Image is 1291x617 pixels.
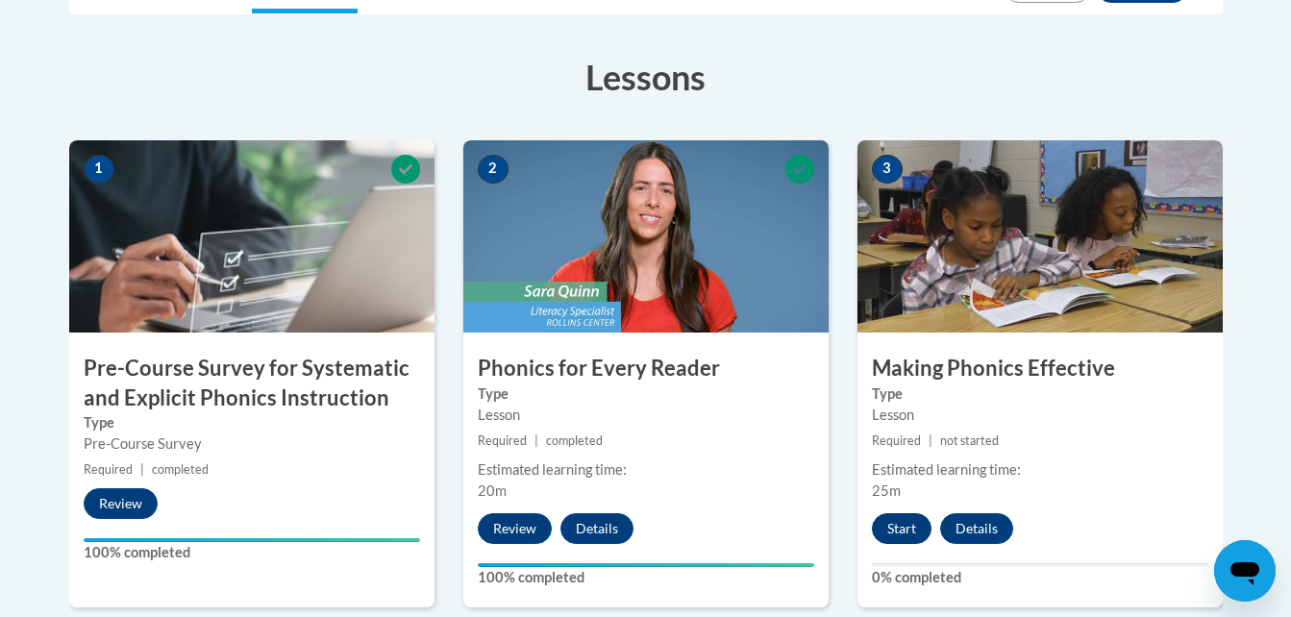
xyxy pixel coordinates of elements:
[84,433,420,455] div: Pre-Course Survey
[872,433,921,448] span: Required
[478,405,814,426] div: Lesson
[478,383,814,405] label: Type
[84,155,114,184] span: 1
[478,482,507,499] span: 20m
[1214,540,1276,602] iframe: Button to launch messaging window
[478,433,527,448] span: Required
[84,412,420,433] label: Type
[84,488,158,519] button: Review
[69,140,434,333] img: Course Image
[84,462,133,477] span: Required
[478,563,814,567] div: Your progress
[84,538,420,542] div: Your progress
[546,433,603,448] span: completed
[872,482,901,499] span: 25m
[69,53,1223,101] h3: Lessons
[872,405,1208,426] div: Lesson
[478,155,509,184] span: 2
[463,140,829,333] img: Course Image
[857,354,1223,383] h3: Making Phonics Effective
[478,513,552,544] button: Review
[872,459,1208,481] div: Estimated learning time:
[872,383,1208,405] label: Type
[929,433,932,448] span: |
[940,433,999,448] span: not started
[69,354,434,413] h3: Pre-Course Survey for Systematic and Explicit Phonics Instruction
[478,459,814,481] div: Estimated learning time:
[940,513,1013,544] button: Details
[478,567,814,588] label: 100% completed
[872,155,903,184] span: 3
[560,513,633,544] button: Details
[534,433,538,448] span: |
[872,567,1208,588] label: 0% completed
[463,354,829,383] h3: Phonics for Every Reader
[140,462,144,477] span: |
[857,140,1223,333] img: Course Image
[84,542,420,563] label: 100% completed
[872,513,931,544] button: Start
[152,462,209,477] span: completed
